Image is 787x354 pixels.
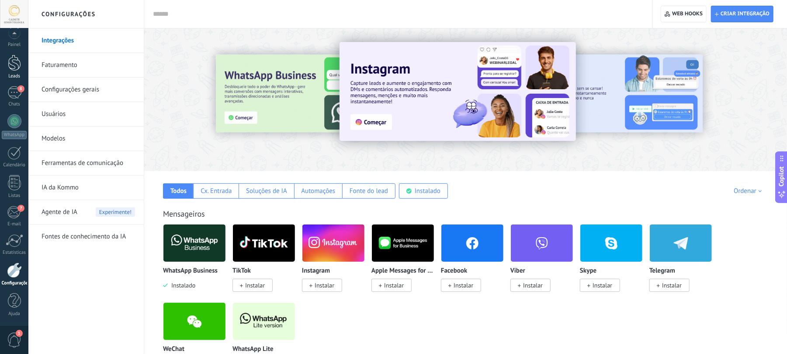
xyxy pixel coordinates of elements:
span: Criar integração [721,11,770,18]
div: Ordenar [734,187,765,195]
div: Listas [2,193,27,199]
a: Usuários [42,102,135,126]
li: Ferramentas de comunicação [28,151,144,175]
div: Fonte do lead [350,187,388,195]
p: Apple Messages for Business [371,267,434,275]
div: Ajuda [2,311,27,317]
span: Experimente! [96,207,135,217]
span: Agente de IA [42,200,77,224]
a: Fontes de conhecimento da IA [42,224,135,249]
span: 7 [17,205,24,212]
div: Viber [510,224,580,302]
p: WhatsApp Lite [232,346,274,353]
p: Facebook [441,267,467,275]
img: instagram.png [302,222,364,264]
span: Instalar [315,281,334,289]
span: Instalar [593,281,612,289]
li: Faturamento [28,53,144,77]
div: Apple Messages for Business [371,224,441,302]
img: facebook.png [441,222,503,264]
a: Modelos [42,126,135,151]
div: Configurações [2,280,27,286]
a: Integrações [42,28,135,53]
div: E-mail [2,221,27,227]
p: Telegram [649,267,675,275]
p: Viber [510,267,525,275]
a: Faturamento [42,53,135,77]
li: Configurações gerais [28,77,144,102]
button: Web hooks [661,6,707,22]
div: WhatsApp Business [163,224,232,302]
li: Integrações [28,28,144,53]
img: Slide 2 [517,55,703,133]
span: Instalar [245,281,265,289]
p: Instagram [302,267,330,275]
span: Instalar [454,281,473,289]
p: TikTok [232,267,251,275]
div: Skype [580,224,649,302]
div: WhatsApp [2,131,27,139]
span: Instalar [662,281,682,289]
img: logo_main.png [233,300,295,343]
li: Modelos [28,126,144,151]
p: WhatsApp Business [163,267,218,275]
p: Skype [580,267,596,275]
li: Agente de IA [28,200,144,224]
div: TikTok [232,224,302,302]
img: logo_main.png [163,222,225,264]
div: Leads [2,74,27,79]
li: IA da Kommo [28,175,144,200]
div: Automações [301,187,335,195]
span: 1 [16,330,23,337]
a: Configurações gerais [42,77,135,102]
a: Agente de IAExperimente! [42,200,135,224]
a: Mensageiros [163,209,205,219]
span: Instalado [168,281,195,289]
span: 8 [17,85,24,92]
li: Usuários [28,102,144,126]
div: Estatísticas [2,250,27,256]
img: logo_main.png [372,222,434,264]
img: Slide 1 [340,42,576,141]
li: Fontes de conhecimento da IA [28,224,144,249]
div: Painel [2,42,27,48]
img: skype.png [580,222,642,264]
span: Web hooks [672,11,703,18]
a: IA da Kommo [42,175,135,200]
img: Slide 3 [216,55,402,133]
div: Todos [170,187,187,195]
div: Telegram [649,224,719,302]
div: Calendário [2,162,27,168]
div: Instalado [415,187,440,195]
div: Soluções de IA [246,187,287,195]
img: telegram.png [650,222,712,264]
div: Chats [2,102,27,107]
a: Ferramentas de comunicação [42,151,135,175]
img: viber.png [511,222,573,264]
img: wechat.png [163,300,225,343]
img: logo_main.png [233,222,295,264]
span: Instalar [384,281,404,289]
span: Instalar [523,281,543,289]
div: Instagram [302,224,371,302]
div: Cx. Entrada [201,187,232,195]
button: Criar integração [711,6,773,22]
span: Copilot [777,166,786,186]
div: Facebook [441,224,510,302]
p: WeChat [163,346,184,353]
